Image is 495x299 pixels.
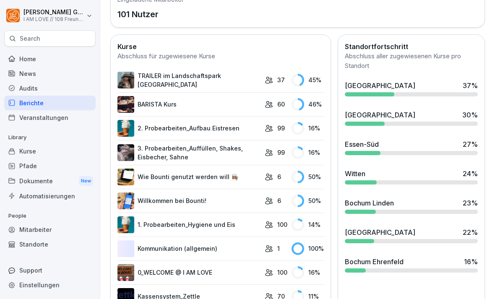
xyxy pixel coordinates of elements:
[341,224,481,247] a: [GEOGRAPHIC_DATA]22%
[463,198,478,208] div: 23 %
[345,169,365,179] div: Witten
[4,110,96,125] a: Veranstaltungen
[277,148,285,157] p: 99
[292,218,324,231] div: 14 %
[20,34,40,43] p: Search
[117,52,324,61] div: Abschluss für zugewiesene Kurse
[4,278,96,292] a: Einstellungen
[345,42,478,52] h2: Standortfortschritt
[4,173,96,189] a: DokumenteNew
[277,220,287,229] p: 100
[4,144,96,159] a: Kurse
[79,176,93,186] div: New
[117,216,134,233] img: ge6slcq4jtpbuygvjh9q7gr5.png
[463,139,478,149] div: 27 %
[345,52,478,70] div: Abschluss aller zugewiesenen Kurse pro Standort
[23,16,85,22] p: I AM LOVE // 108 Freunde GmbH
[4,189,96,203] a: Automatisierungen
[4,237,96,252] a: Standorte
[277,268,287,277] p: 100
[4,222,96,237] a: Mitarbeiter
[117,120,261,137] a: 2. Probearbeiten_Aufbau Eistresen
[345,139,379,149] div: Essen-Süd
[292,98,324,111] div: 46 %
[4,159,96,173] a: Pfade
[341,77,481,100] a: [GEOGRAPHIC_DATA]37%
[4,66,96,81] a: News
[117,120,134,137] img: ge6slcq4jtpbuygvjh9q7gr5.png
[4,96,96,110] a: Berichte
[341,165,481,188] a: Witten24%
[292,171,324,183] div: 50 %
[292,122,324,135] div: 16 %
[292,195,324,207] div: 50 %
[117,169,134,185] img: bqcw87wt3eaim098drrkbvff.png
[4,209,96,223] p: People
[117,216,261,233] a: 1. Probearbeiten_Hygiene und Eis
[292,146,324,159] div: 16 %
[345,198,394,208] div: Bochum Linden
[23,9,85,16] p: [PERSON_NAME] Gerritzen
[117,96,134,113] img: ret6myv1wq2meey52l5yolug.png
[462,110,478,120] div: 30 %
[463,169,478,179] div: 24 %
[117,240,261,257] a: Kommunikation (allgemein)
[341,107,481,129] a: [GEOGRAPHIC_DATA]30%
[277,124,285,133] p: 99
[117,264,261,281] a: 0_WELCOME @ I AM LOVE
[4,131,96,144] p: Library
[117,144,261,161] a: 3. Probearbeiten_Auffüllen, Shakes, Eisbecher, Sahne
[117,192,134,209] img: xh3bnih80d1pxcetv9zsuevg.png
[345,81,415,91] div: [GEOGRAPHIC_DATA]
[341,195,481,217] a: Bochum Linden23%
[292,74,324,86] div: 45 %
[117,192,261,209] a: Willkommen bei Bounti!
[4,263,96,278] div: Support
[277,172,281,181] p: 6
[277,75,285,84] p: 37
[117,72,134,88] img: kkln8dx83xkcgh22fomaszlz.png
[341,253,481,276] a: Bochum Ehrenfeld16%
[117,169,261,185] a: Wie Bounti genutzt werden will 👩🏽‍🍳
[341,136,481,159] a: Essen-Süd27%
[117,96,261,113] a: BARISTA Kurs
[292,242,324,255] div: 100 %
[292,266,324,279] div: 16 %
[464,257,478,267] div: 16 %
[117,144,134,161] img: qpwxy9b5k2dmf273d96d9j87.png
[345,110,415,120] div: [GEOGRAPHIC_DATA]
[463,227,478,237] div: 22 %
[345,227,415,237] div: [GEOGRAPHIC_DATA]
[277,196,281,205] p: 6
[4,52,96,66] a: Home
[277,100,285,109] p: 60
[117,8,184,21] p: 101 Nutzer
[277,244,280,253] p: 1
[4,81,96,96] a: Audits
[4,173,96,189] div: Dokumente
[117,42,324,52] h2: Kurse
[117,264,134,281] img: qhbytekd6g55cayrn6nmxdt9.png
[463,81,478,91] div: 37 %
[345,257,404,267] div: Bochum Ehrenfeld
[117,71,261,89] a: TRAILER im Landschaftspark [GEOGRAPHIC_DATA]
